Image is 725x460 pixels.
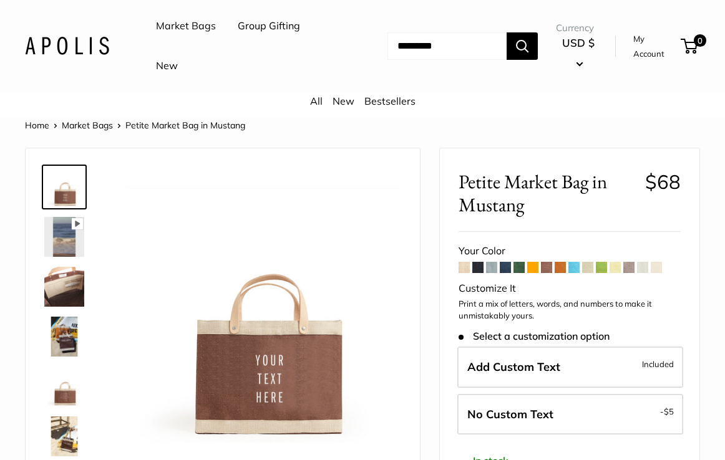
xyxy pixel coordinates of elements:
button: USD $ [556,33,600,73]
a: Market Bags [156,17,216,36]
a: Bestsellers [364,95,416,107]
nav: Breadcrumb [25,117,245,133]
a: All [310,95,323,107]
a: Group Gifting [238,17,300,36]
span: USD $ [562,36,595,49]
span: No Custom Text [467,407,553,421]
span: Currency [556,19,600,37]
a: Petite Market Bag in Mustang [42,314,87,359]
label: Leave Blank [457,394,683,435]
img: Petite Market Bag in Mustang [44,317,84,357]
span: $68 [645,170,681,194]
img: Petite Market Bag in Mustang [44,367,84,406]
a: Home [25,120,49,131]
button: Search [507,32,538,60]
a: Petite Market Bag in Mustang [42,414,87,459]
span: Included [642,357,674,371]
span: 0 [694,34,706,47]
span: Petite Market Bag in Mustang [125,120,245,131]
a: My Account [633,31,676,62]
p: Print a mix of letters, words, and numbers to make it unmistakably yours. [459,298,681,322]
img: Petite Market Bag in Mustang [44,167,84,207]
a: Petite Market Bag in Mustang [42,165,87,209]
span: Petite Market Bag in Mustang [459,170,635,216]
img: Petite Market Bag in Mustang [44,267,84,307]
span: Add Custom Text [467,360,560,374]
img: Apolis [25,37,109,55]
img: Petite Market Bag in Mustang [44,416,84,456]
a: Market Bags [62,120,113,131]
a: Petite Market Bag in Mustang [42,214,87,259]
a: Petite Market Bag in Mustang [42,364,87,409]
div: Customize It [459,279,681,298]
a: New [156,57,178,75]
span: - [660,404,674,419]
label: Add Custom Text [457,347,683,388]
span: $5 [664,406,674,416]
a: New [333,95,354,107]
img: Petite Market Bag in Mustang [44,217,84,257]
span: Select a customization option [459,330,609,342]
a: Petite Market Bag in Mustang [42,264,87,309]
a: 0 [682,39,698,54]
div: Your Color [459,242,681,261]
img: Petite Market Bag in Mustang [125,167,401,443]
input: Search... [387,32,507,60]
